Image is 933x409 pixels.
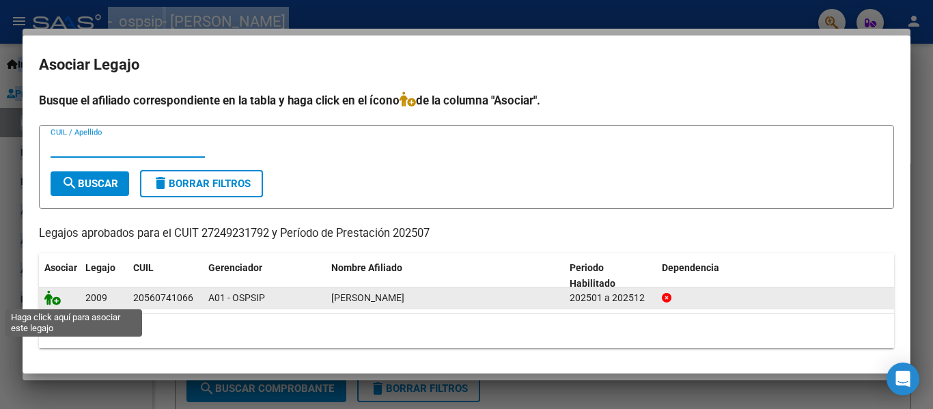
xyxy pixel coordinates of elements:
[152,178,251,190] span: Borrar Filtros
[570,262,615,289] span: Periodo Habilitado
[44,262,77,273] span: Asociar
[128,253,203,298] datatable-header-cell: CUIL
[331,262,402,273] span: Nombre Afiliado
[51,171,129,196] button: Buscar
[85,262,115,273] span: Legajo
[140,170,263,197] button: Borrar Filtros
[39,52,894,78] h2: Asociar Legajo
[133,290,193,306] div: 20560741066
[133,262,154,273] span: CUIL
[80,253,128,298] datatable-header-cell: Legajo
[570,290,651,306] div: 202501 a 202512
[326,253,564,298] datatable-header-cell: Nombre Afiliado
[61,178,118,190] span: Buscar
[331,292,404,303] span: REALE GAETMANK FRANCESCO
[39,314,894,348] div: 1 registros
[208,262,262,273] span: Gerenciador
[39,253,80,298] datatable-header-cell: Asociar
[208,292,265,303] span: A01 - OSPSIP
[85,292,107,303] span: 2009
[152,175,169,191] mat-icon: delete
[662,262,719,273] span: Dependencia
[203,253,326,298] datatable-header-cell: Gerenciador
[39,91,894,109] h4: Busque el afiliado correspondiente en la tabla y haga click en el ícono de la columna "Asociar".
[39,225,894,242] p: Legajos aprobados para el CUIT 27249231792 y Período de Prestación 202507
[564,253,656,298] datatable-header-cell: Periodo Habilitado
[887,363,919,395] div: Open Intercom Messenger
[656,253,895,298] datatable-header-cell: Dependencia
[61,175,78,191] mat-icon: search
